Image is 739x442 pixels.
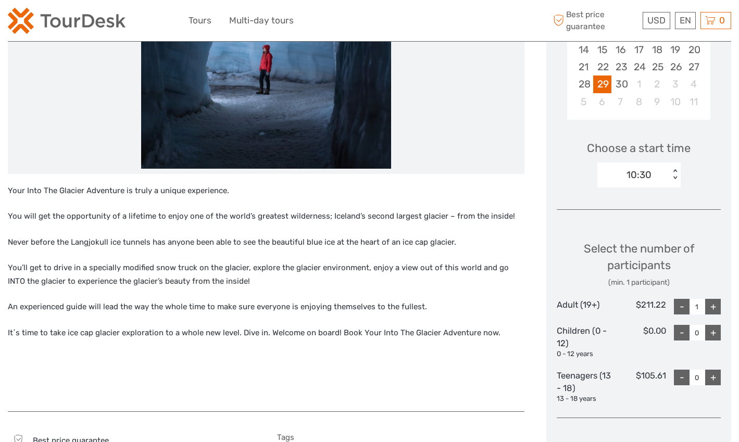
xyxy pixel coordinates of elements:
span: USD [647,15,666,26]
div: Select the number of participants [557,241,721,288]
div: Choose Tuesday, September 23rd, 2025 [611,58,630,75]
span: Choose a start time [587,140,691,156]
div: - [674,370,690,385]
div: Choose Wednesday, October 1st, 2025 [630,75,648,93]
div: Choose Wednesday, September 24th, 2025 [630,58,648,75]
div: EN [675,12,696,29]
div: Choose Thursday, October 2nd, 2025 [648,75,666,93]
div: Choose Sunday, October 5th, 2025 [574,93,593,110]
div: Choose Monday, September 15th, 2025 [593,41,611,58]
div: Choose Sunday, September 21st, 2025 [574,58,593,75]
div: Choose Friday, October 3rd, 2025 [666,75,684,93]
div: + [705,370,721,385]
div: Choose Saturday, October 4th, 2025 [684,75,703,93]
span: 0 [718,15,727,26]
span: Best price guarantee [550,9,640,32]
div: $105.61 [611,370,666,404]
div: Choose Friday, September 26th, 2025 [666,58,684,75]
div: 0 - 12 years [557,349,611,359]
div: Choose Saturday, September 20th, 2025 [684,41,703,58]
div: $211.22 [611,299,666,314]
button: Open LiveChat chat widget [120,16,132,29]
a: Multi-day tours [229,13,294,28]
div: Teenagers (13 - 18) [557,370,611,404]
div: Choose Saturday, September 27th, 2025 [684,58,703,75]
p: Your Into The Glacier Adventure is truly a unique experience. [8,184,524,198]
div: Choose Wednesday, October 8th, 2025 [630,93,648,110]
div: 10:30 [627,168,652,182]
div: Choose Wednesday, September 17th, 2025 [630,41,648,58]
p: It´s time to take ice cap glacier exploration to a whole new level. Dive in. Welcome on board! Bo... [8,326,524,367]
div: (min. 1 participant) [557,277,721,288]
div: Choose Tuesday, October 7th, 2025 [611,93,630,110]
p: We're away right now. Please check back later! [15,18,118,27]
a: Tours [189,13,211,28]
p: You will get the opportunity of a lifetime to enjoy one of the world’s greatest wilderness; Icela... [8,210,524,223]
div: 13 - 18 years [557,394,611,404]
div: Choose Thursday, September 18th, 2025 [648,41,666,58]
div: Choose Monday, October 6th, 2025 [593,93,611,110]
div: month 2025-09 [570,7,707,110]
h5: Tags [277,433,524,442]
div: + [705,325,721,340]
div: Choose Monday, September 29th, 2025 [593,75,611,93]
div: Choose Tuesday, September 30th, 2025 [611,75,630,93]
p: An experienced guide will lead the way the whole time to make sure everyone is enjoying themselve... [8,300,524,314]
div: Children (0 - 12) [557,325,611,359]
p: Never before the Langjokull ice tunnels has anyone been able to see the beautiful blue ice at the... [8,236,524,249]
div: Choose Friday, September 19th, 2025 [666,41,684,58]
div: < > [670,169,679,180]
p: You’ll get to drive in a specially modified snow truck on the glacier, explore the glacier enviro... [8,261,524,288]
div: Choose Tuesday, September 16th, 2025 [611,41,630,58]
div: - [674,299,690,314]
div: Choose Thursday, September 25th, 2025 [648,58,666,75]
div: Choose Sunday, September 28th, 2025 [574,75,593,93]
div: + [705,299,721,314]
div: Choose Saturday, October 11th, 2025 [684,93,703,110]
div: - [674,325,690,340]
img: 2254-3441b4b5-4e5f-4d00-b396-31f1d84a6ebf_logo_small.png [8,8,126,34]
div: Adult (19+) [557,299,611,314]
div: Choose Friday, October 10th, 2025 [666,93,684,110]
div: Choose Sunday, September 14th, 2025 [574,41,593,58]
div: Choose Thursday, October 9th, 2025 [648,93,666,110]
div: Choose Monday, September 22nd, 2025 [593,58,611,75]
div: $0.00 [611,325,666,359]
